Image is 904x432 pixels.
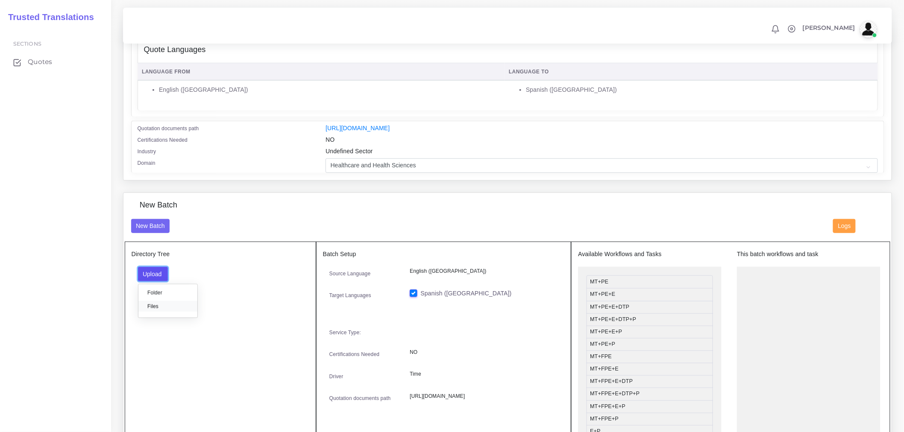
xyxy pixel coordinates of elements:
span: Logs [838,222,851,229]
span: Quotes [28,57,52,67]
li: MT+FPE+E [587,363,713,376]
span: [PERSON_NAME] [803,25,855,31]
li: MT+PE+E [587,288,713,301]
label: Target Languages [329,292,371,299]
th: Language To [505,63,878,81]
div: Upload [138,284,198,318]
label: Source Language [329,270,371,277]
label: Files [138,301,197,312]
label: Quotation documents path [138,125,199,132]
p: Time [410,370,558,379]
li: MT+PE+P [587,338,713,351]
label: Service Type: [329,329,361,336]
li: MT+PE [587,275,713,289]
h5: Batch Setup [323,251,565,258]
label: Certifications Needed [329,350,380,358]
button: New Batch [131,219,170,234]
li: English ([GEOGRAPHIC_DATA]) [159,85,500,94]
li: MT+PE+E+DTP [587,301,713,314]
li: MT+FPE [587,350,713,363]
h4: Quote Languages [144,45,206,55]
p: English ([GEOGRAPHIC_DATA]) [410,267,558,276]
div: Undefined Sector [319,147,884,158]
a: [URL][DOMAIN_NAME] [326,125,390,131]
a: Trusted Translations [2,10,94,24]
button: Upload [138,267,168,281]
button: Logs [833,219,856,234]
label: Domain [138,159,156,167]
label: Quotation documents path [329,394,391,402]
h2: Trusted Translations [2,12,94,22]
span: Sections [13,41,41,47]
img: avatar [860,20,877,38]
h5: This batch workflows and task [737,251,881,258]
h5: Available Workflows and Tasks [578,251,722,258]
li: MT+FPE+E+DTP+P [587,388,713,400]
li: MT+PE+E+DTP+P [587,313,713,326]
a: [PERSON_NAME]avatar [798,20,880,38]
h5: Directory Tree [132,251,309,258]
li: Spanish ([GEOGRAPHIC_DATA]) [526,85,873,94]
p: [URL][DOMAIN_NAME] [410,392,558,401]
label: Certifications Needed [138,136,188,144]
label: Driver [329,373,343,380]
p: NO [410,348,558,357]
label: Folder [138,287,197,298]
th: Language From [138,63,505,81]
label: Spanish ([GEOGRAPHIC_DATA]) [420,289,511,298]
h4: New Batch [140,201,177,210]
li: MT+PE+E+P [587,326,713,339]
li: MT+FPE+E+P [587,400,713,413]
label: Industry [138,148,156,155]
div: NO [319,135,884,147]
a: New Batch [131,222,170,229]
li: MT+FPE+P [587,413,713,426]
a: Quotes [6,53,105,71]
li: MT+FPE+E+DTP [587,375,713,388]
